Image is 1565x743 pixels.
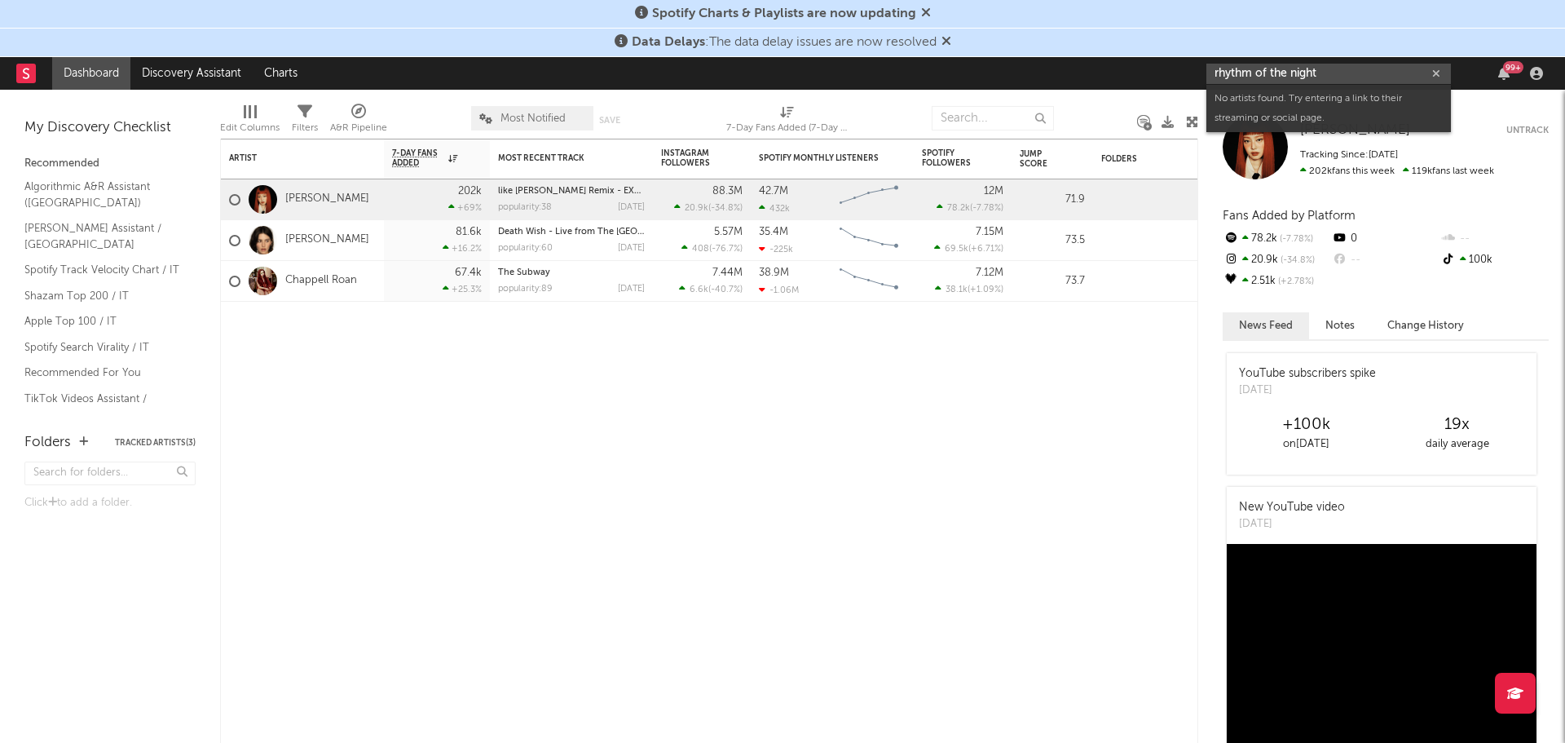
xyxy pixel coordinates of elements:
div: 73.7 [1020,272,1085,291]
a: TikTok Videos Assistant / [GEOGRAPHIC_DATA] [24,390,179,423]
a: Recommended For You [24,364,179,382]
input: Search... [932,106,1054,130]
div: Recommended [24,154,196,174]
span: 69.5k [945,245,968,254]
div: Filters [292,118,318,138]
a: like [PERSON_NAME] Remix - EXTENDED MIX [498,187,688,196]
button: Change History [1371,312,1480,339]
div: ( ) [674,202,743,213]
div: daily average [1382,435,1532,454]
a: Discovery Assistant [130,57,253,90]
div: Most Recent Track [498,153,620,163]
div: like JENNIE - Peggy Gou Remix - EXTENDED MIX [498,187,645,196]
span: 6.6k [690,285,708,294]
div: 38.9M [759,268,789,278]
span: 202k fans this week [1300,166,1395,176]
div: My Discovery Checklist [24,118,196,138]
span: -34.8 % [1278,256,1315,265]
a: The Subway [498,268,550,277]
div: 7.44M [712,268,743,278]
div: 88.3M [712,186,743,197]
div: 20.9k [1223,250,1331,271]
svg: Chart title [832,179,906,220]
span: Fans Added by Platform [1223,210,1356,222]
span: -7.78 % [1277,235,1313,244]
div: +69 % [448,202,482,213]
div: [DATE] [1239,516,1345,533]
div: 12M [984,186,1003,197]
span: Tracking Since: [DATE] [1300,150,1398,160]
div: 0 [1331,228,1439,250]
div: ( ) [937,202,1003,213]
div: popularity: 60 [498,244,553,253]
a: Shazam Top 200 / IT [24,287,179,305]
a: Death Wish - Live from The [GEOGRAPHIC_DATA] [498,228,708,237]
div: 2.51k [1223,271,1331,292]
div: 432k [759,203,790,214]
button: Notes [1309,312,1371,339]
div: No artists found. Try entering a link to their streaming or social page. [1206,85,1451,132]
span: -7.78 % [972,204,1001,213]
div: ( ) [679,284,743,294]
div: -- [1440,228,1549,250]
div: ( ) [934,243,1003,254]
div: 78.2k [1223,228,1331,250]
a: Charts [253,57,309,90]
div: A&R Pipeline [330,118,387,138]
div: 71.9 [1020,190,1085,210]
button: News Feed [1223,312,1309,339]
span: Data Delays [632,36,705,49]
div: YouTube subscribers spike [1239,365,1376,383]
div: Instagram Followers [661,148,718,168]
a: [PERSON_NAME] [285,192,369,206]
span: 119k fans last week [1300,166,1494,176]
div: ( ) [935,284,1003,294]
span: +2.78 % [1276,277,1314,286]
span: Dismiss [941,36,951,49]
span: Dismiss [921,7,931,20]
span: -76.7 % [712,245,740,254]
div: -1.06M [759,285,799,295]
input: Search for artists [1206,64,1451,84]
div: -- [1331,250,1439,271]
div: 42.7M [759,186,788,197]
div: 100k [1440,250,1549,271]
div: -225k [759,244,793,254]
div: 7.12M [976,268,1003,278]
div: [DATE] [1239,383,1376,399]
div: 99 + [1503,61,1523,73]
div: 202k [458,186,482,197]
div: Death Wish - Live from The O2 Arena [498,228,645,237]
a: Spotify Track Velocity Chart / IT [24,261,179,279]
a: [PERSON_NAME] Assistant / [GEOGRAPHIC_DATA] [24,219,179,253]
div: A&R Pipeline [330,98,387,145]
div: on [DATE] [1231,435,1382,454]
div: New YouTube video [1239,499,1345,516]
a: Dashboard [52,57,130,90]
div: +25.3 % [443,284,482,294]
span: 7-Day Fans Added [392,148,444,168]
a: Apple Top 100 / IT [24,312,179,330]
div: [DATE] [618,244,645,253]
div: +16.2 % [443,243,482,254]
span: +6.71 % [971,245,1001,254]
span: +1.09 % [970,285,1001,294]
span: : The data delay issues are now resolved [632,36,937,49]
div: Spotify Followers [922,148,979,168]
div: +100k [1231,415,1382,435]
button: Tracked Artists(3) [115,439,196,447]
div: 81.6k [456,227,482,237]
div: Filters [292,98,318,145]
div: Jump Score [1020,149,1060,169]
span: 408 [692,245,709,254]
div: Artist [229,153,351,163]
button: Untrack [1506,122,1549,139]
button: Save [599,116,620,125]
a: Chappell Roan [285,274,357,288]
span: -40.7 % [711,285,740,294]
div: popularity: 38 [498,203,552,212]
span: 78.2k [947,204,970,213]
div: [DATE] [618,203,645,212]
div: The Subway [498,268,645,277]
svg: Chart title [832,220,906,261]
